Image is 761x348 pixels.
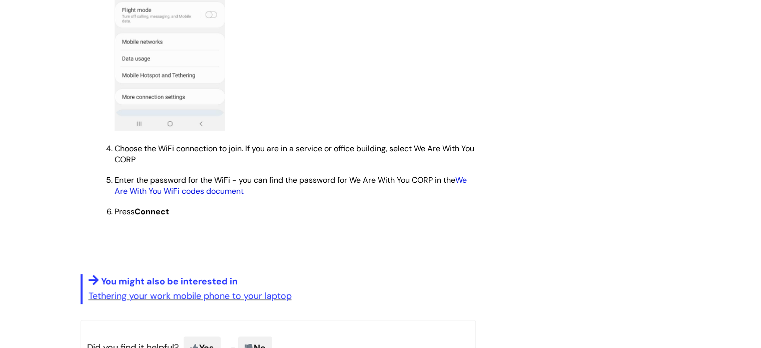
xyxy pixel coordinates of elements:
[115,175,467,196] a: We Are With You WiFi codes document
[101,275,238,287] span: You might also be interested in
[115,143,474,165] span: Choose the WiFi connection to join. If you are in a service or office building, select We Are Wit...
[115,206,169,217] span: Press
[135,206,169,217] strong: Connect
[115,175,467,196] span: Enter the password for the WiFi - you can find the password for We Are With You CORP in the
[89,290,292,302] a: Tethering your work mobile phone to your laptop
